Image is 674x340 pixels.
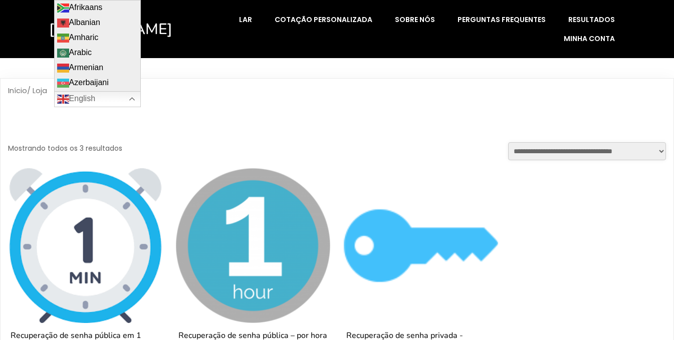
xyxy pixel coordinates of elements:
[55,91,140,106] a: Basque
[176,168,331,323] img: Recuperação de senha pública - por hora
[55,46,140,61] a: Arabic
[57,32,69,44] img: am
[229,10,263,29] a: Lar
[49,20,215,39] a: [DOMAIN_NAME]
[49,19,172,40] font: [DOMAIN_NAME]
[8,168,163,323] img: Recuperação de senha pública em 1 minuto (demonstração de teste gratuita)
[568,15,615,25] font: Resultados
[57,62,69,74] img: hy
[55,16,140,31] a: Albanian
[564,34,615,44] font: Minha conta
[508,142,666,160] select: Pedido de loja
[558,10,625,29] a: Resultados
[57,17,69,29] img: sq
[57,77,69,89] img: az
[57,2,69,14] img: af
[8,143,122,153] font: Mostrando todos os 3 resultados
[239,15,252,25] font: Lar
[55,1,140,16] a: Afrikaans
[344,168,499,323] img: Recuperação de senha privada - Pagamento em caso de sucesso - Depósito (somente em tempo ocioso)
[55,76,140,91] a: Azerbaijani
[447,10,556,29] a: Perguntas frequentes
[395,15,435,25] font: Sobre nós
[553,29,625,48] a: Minha conta
[8,86,666,96] nav: Trituração de pão
[8,86,27,96] a: Início
[8,100,136,145] font: Comprar
[54,91,141,107] a: English
[57,93,69,105] img: en
[458,15,546,25] font: Perguntas frequentes
[384,10,445,29] a: Sobre nós
[55,61,140,76] a: Armenian
[275,15,372,25] font: Cotação personalizada
[57,47,69,59] img: ar
[55,31,140,46] a: Amharic
[27,86,47,96] font: / Loja
[264,10,383,29] a: Cotação personalizada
